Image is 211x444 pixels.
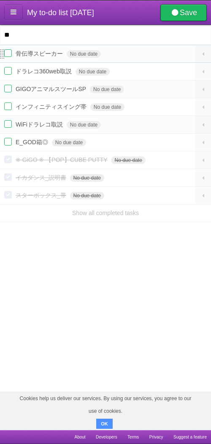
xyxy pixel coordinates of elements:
[4,49,12,57] label: Done
[74,430,85,444] a: About
[16,156,110,163] span: ※ GiGO ※ 【POP】CUBE PUTTY
[4,173,12,181] label: Done
[16,50,65,57] span: 骨伝導スピーカー
[96,419,113,429] button: OK
[16,121,65,128] span: WiFiドラレコ取説
[72,210,139,216] a: Show all completed tasks
[70,192,104,199] span: No due date
[16,174,68,181] span: イカダンス_説明書
[4,85,12,92] label: Done
[70,174,104,182] span: No due date
[16,86,88,92] span: GIGOアニマルスツールSP
[16,103,89,110] span: インフィニティスイング帯
[4,102,12,110] label: Done
[160,4,207,21] a: Save
[4,67,12,75] label: Done
[173,430,207,444] a: Suggest a feature
[127,430,139,444] a: Terms
[16,139,50,145] span: E_GOD箱◎
[67,50,101,58] span: No due date
[149,430,163,444] a: Privacy
[90,86,124,93] span: No due date
[4,120,12,128] label: Done
[16,68,74,75] span: ドラレコ360web取説
[76,68,110,75] span: No due date
[4,156,12,163] label: Done
[67,121,101,129] span: No due date
[52,139,86,146] span: No due date
[96,430,117,444] a: Developers
[4,191,12,199] label: Done
[90,103,124,111] span: No due date
[16,192,68,199] span: スターボックス_帯
[4,138,12,145] label: Done
[8,392,203,417] span: Cookies help us deliver our services. By using our services, you agree to our use of cookies.
[111,156,145,164] span: No due date
[27,8,94,17] span: My to-do list [DATE]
